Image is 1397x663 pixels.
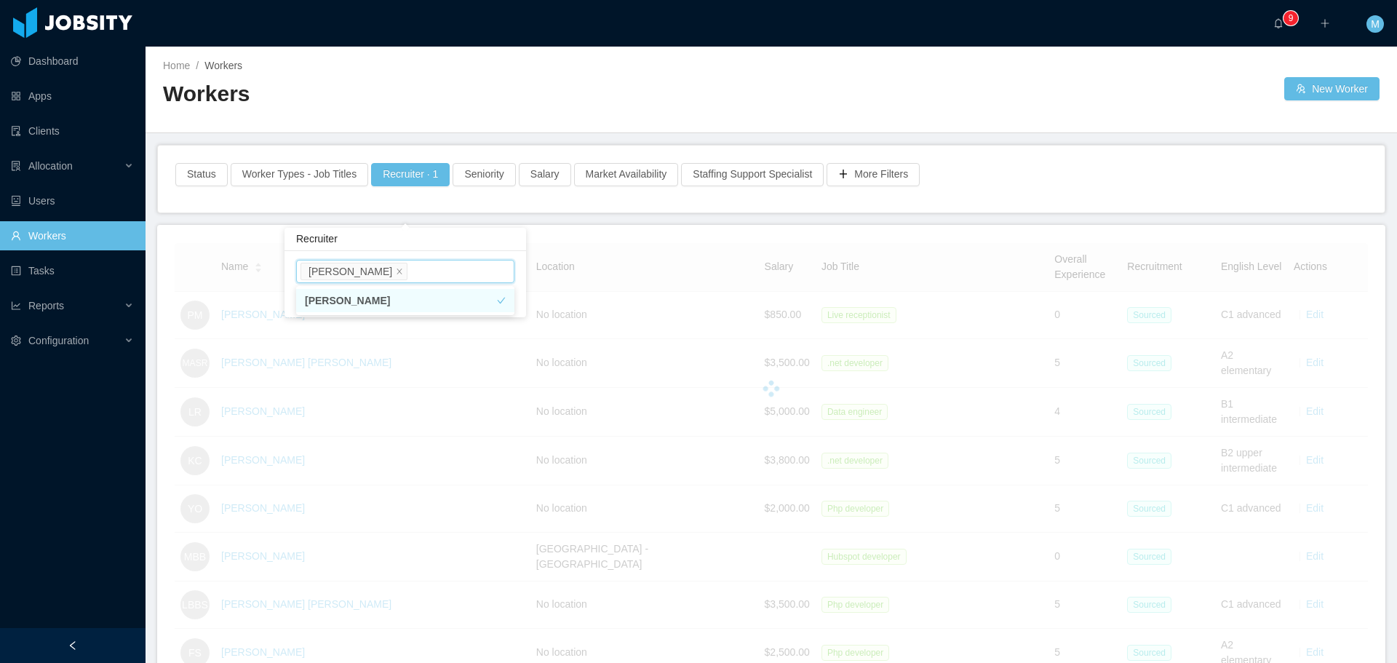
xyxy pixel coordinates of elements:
[204,60,242,71] span: Workers
[1283,11,1298,25] sup: 9
[11,161,21,171] i: icon: solution
[453,163,515,186] button: Seniority
[28,300,64,311] span: Reports
[11,186,134,215] a: icon: robotUsers
[1273,18,1283,28] i: icon: bell
[681,163,824,186] button: Staffing Support Specialist
[163,60,190,71] a: Home
[11,116,134,146] a: icon: auditClients
[301,263,407,280] li: Miguel Rodrigues
[827,163,920,186] button: icon: plusMore Filters
[371,163,450,186] button: Recruiter · 1
[175,163,228,186] button: Status
[296,289,514,312] li: [PERSON_NAME]
[1320,18,1330,28] i: icon: plus
[11,221,134,250] a: icon: userWorkers
[28,160,73,172] span: Allocation
[28,335,89,346] span: Configuration
[519,163,571,186] button: Salary
[11,336,21,346] i: icon: setting
[1371,15,1380,33] span: M
[11,301,21,311] i: icon: line-chart
[196,60,199,71] span: /
[396,268,403,277] i: icon: close
[11,256,134,285] a: icon: profileTasks
[309,263,392,279] div: [PERSON_NAME]
[1289,11,1294,25] p: 9
[284,228,526,251] div: Recruiter
[231,163,368,186] button: Worker Types - Job Titles
[163,79,771,109] h2: Workers
[11,82,134,111] a: icon: appstoreApps
[11,47,134,76] a: icon: pie-chartDashboard
[574,163,679,186] button: Market Availability
[497,296,506,305] i: icon: check
[1284,77,1380,100] button: icon: usergroup-addNew Worker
